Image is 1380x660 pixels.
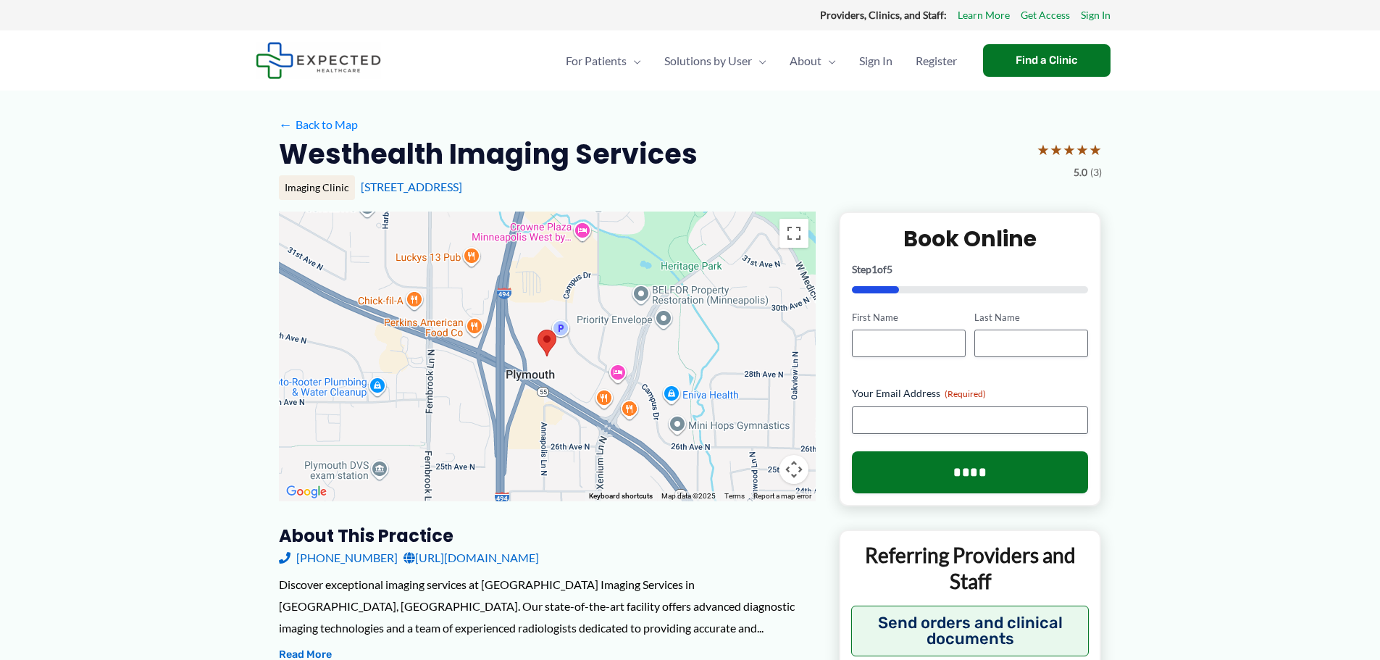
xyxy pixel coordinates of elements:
[848,35,904,86] a: Sign In
[851,542,1090,595] p: Referring Providers and Staff
[983,44,1111,77] a: Find a Clinic
[554,35,969,86] nav: Primary Site Navigation
[779,455,808,484] button: Map camera controls
[627,35,641,86] span: Menu Toggle
[664,35,752,86] span: Solutions by User
[753,492,811,500] a: Report a map error
[256,42,381,79] img: Expected Healthcare Logo - side, dark font, small
[779,219,808,248] button: Toggle fullscreen view
[871,263,877,275] span: 1
[859,35,892,86] span: Sign In
[945,388,986,399] span: (Required)
[1090,163,1102,182] span: (3)
[1074,163,1087,182] span: 5.0
[887,263,892,275] span: 5
[283,483,330,501] a: Open this area in Google Maps (opens a new window)
[904,35,969,86] a: Register
[1050,136,1063,163] span: ★
[403,547,539,569] a: [URL][DOMAIN_NAME]
[279,525,816,547] h3: About this practice
[852,386,1089,401] label: Your Email Address
[661,492,716,500] span: Map data ©2025
[752,35,766,86] span: Menu Toggle
[852,225,1089,253] h2: Book Online
[1037,136,1050,163] span: ★
[778,35,848,86] a: AboutMenu Toggle
[821,35,836,86] span: Menu Toggle
[852,311,966,325] label: First Name
[283,483,330,501] img: Google
[974,311,1088,325] label: Last Name
[852,264,1089,275] p: Step of
[851,606,1090,656] button: Send orders and clinical documents
[653,35,778,86] a: Solutions by UserMenu Toggle
[279,117,293,131] span: ←
[1063,136,1076,163] span: ★
[958,6,1010,25] a: Learn More
[566,35,627,86] span: For Patients
[1021,6,1070,25] a: Get Access
[279,114,358,135] a: ←Back to Map
[589,491,653,501] button: Keyboard shortcuts
[1081,6,1111,25] a: Sign In
[279,547,398,569] a: [PHONE_NUMBER]
[820,9,947,21] strong: Providers, Clinics, and Staff:
[1076,136,1089,163] span: ★
[724,492,745,500] a: Terms (opens in new tab)
[554,35,653,86] a: For PatientsMenu Toggle
[790,35,821,86] span: About
[279,574,816,638] div: Discover exceptional imaging services at [GEOGRAPHIC_DATA] Imaging Services in [GEOGRAPHIC_DATA],...
[1089,136,1102,163] span: ★
[279,136,698,172] h2: Westhealth Imaging Services
[916,35,957,86] span: Register
[361,180,462,193] a: [STREET_ADDRESS]
[279,175,355,200] div: Imaging Clinic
